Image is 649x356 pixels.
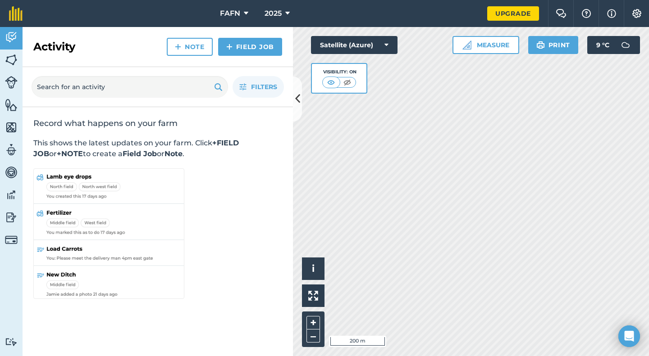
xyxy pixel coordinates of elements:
span: i [312,263,315,274]
a: Upgrade [487,6,539,21]
button: Measure [452,36,519,54]
img: svg+xml;base64,PHN2ZyB4bWxucz0iaHR0cDovL3d3dy53My5vcmcvMjAwMC9zdmciIHdpZHRoPSI1MCIgaGVpZ2h0PSI0MC... [342,78,353,87]
img: A question mark icon [581,9,592,18]
img: svg+xml;base64,PD94bWwgdmVyc2lvbj0iMS4wIiBlbmNvZGluZz0idXRmLTgiPz4KPCEtLSBHZW5lcmF0b3I6IEFkb2JlIE... [5,234,18,246]
button: Filters [233,76,284,98]
a: Note [167,38,213,56]
img: svg+xml;base64,PD94bWwgdmVyc2lvbj0iMS4wIiBlbmNvZGluZz0idXRmLTgiPz4KPCEtLSBHZW5lcmF0b3I6IEFkb2JlIE... [5,31,18,44]
span: FAFN [220,8,240,19]
img: svg+xml;base64,PHN2ZyB4bWxucz0iaHR0cDovL3d3dy53My5vcmcvMjAwMC9zdmciIHdpZHRoPSI1NiIgaGVpZ2h0PSI2MC... [5,121,18,134]
strong: +NOTE [57,149,83,158]
img: A cog icon [631,9,642,18]
img: svg+xml;base64,PD94bWwgdmVyc2lvbj0iMS4wIiBlbmNvZGluZz0idXRmLTgiPz4KPCEtLSBHZW5lcmF0b3I6IEFkb2JlIE... [5,76,18,89]
strong: Note [165,149,183,158]
img: svg+xml;base64,PHN2ZyB4bWxucz0iaHR0cDovL3d3dy53My5vcmcvMjAwMC9zdmciIHdpZHRoPSIxNCIgaGVpZ2h0PSIyNC... [226,41,233,52]
button: i [302,257,324,280]
img: Four arrows, one pointing top left, one top right, one bottom right and the last bottom left [308,291,318,301]
a: Field Job [218,38,282,56]
img: fieldmargin Logo [9,6,23,21]
img: svg+xml;base64,PD94bWwgdmVyc2lvbj0iMS4wIiBlbmNvZGluZz0idXRmLTgiPz4KPCEtLSBHZW5lcmF0b3I6IEFkb2JlIE... [617,36,635,54]
button: Satellite (Azure) [311,36,398,54]
h2: Activity [33,40,75,54]
img: svg+xml;base64,PD94bWwgdmVyc2lvbj0iMS4wIiBlbmNvZGluZz0idXRmLTgiPz4KPCEtLSBHZW5lcmF0b3I6IEFkb2JlIE... [5,211,18,224]
img: svg+xml;base64,PD94bWwgdmVyc2lvbj0iMS4wIiBlbmNvZGluZz0idXRmLTgiPz4KPCEtLSBHZW5lcmF0b3I6IEFkb2JlIE... [5,166,18,179]
img: svg+xml;base64,PD94bWwgdmVyc2lvbj0iMS4wIiBlbmNvZGluZz0idXRmLTgiPz4KPCEtLSBHZW5lcmF0b3I6IEFkb2JlIE... [5,338,18,346]
img: Two speech bubbles overlapping with the left bubble in the forefront [556,9,567,18]
div: Visibility: On [322,68,356,76]
img: svg+xml;base64,PHN2ZyB4bWxucz0iaHR0cDovL3d3dy53My5vcmcvMjAwMC9zdmciIHdpZHRoPSIxNCIgaGVpZ2h0PSIyNC... [175,41,181,52]
div: Open Intercom Messenger [618,325,640,347]
span: 2025 [265,8,282,19]
img: svg+xml;base64,PHN2ZyB4bWxucz0iaHR0cDovL3d3dy53My5vcmcvMjAwMC9zdmciIHdpZHRoPSIxOSIgaGVpZ2h0PSIyNC... [214,81,223,92]
img: svg+xml;base64,PHN2ZyB4bWxucz0iaHR0cDovL3d3dy53My5vcmcvMjAwMC9zdmciIHdpZHRoPSI1NiIgaGVpZ2h0PSI2MC... [5,98,18,112]
img: svg+xml;base64,PHN2ZyB4bWxucz0iaHR0cDovL3d3dy53My5vcmcvMjAwMC9zdmciIHdpZHRoPSIxOSIgaGVpZ2h0PSIyNC... [536,40,545,50]
img: Ruler icon [462,41,471,50]
button: + [306,316,320,329]
p: This shows the latest updates on your farm. Click or to create a or . [33,138,282,159]
img: svg+xml;base64,PHN2ZyB4bWxucz0iaHR0cDovL3d3dy53My5vcmcvMjAwMC9zdmciIHdpZHRoPSI1NiIgaGVpZ2h0PSI2MC... [5,53,18,67]
button: – [306,329,320,342]
img: svg+xml;base64,PD94bWwgdmVyc2lvbj0iMS4wIiBlbmNvZGluZz0idXRmLTgiPz4KPCEtLSBHZW5lcmF0b3I6IEFkb2JlIE... [5,143,18,157]
img: svg+xml;base64,PHN2ZyB4bWxucz0iaHR0cDovL3d3dy53My5vcmcvMjAwMC9zdmciIHdpZHRoPSI1MCIgaGVpZ2h0PSI0MC... [325,78,337,87]
img: svg+xml;base64,PD94bWwgdmVyc2lvbj0iMS4wIiBlbmNvZGluZz0idXRmLTgiPz4KPCEtLSBHZW5lcmF0b3I6IEFkb2JlIE... [5,188,18,202]
span: 9 ° C [596,36,609,54]
strong: Field Job [123,149,157,158]
button: 9 °C [587,36,640,54]
input: Search for an activity [32,76,228,98]
h2: Record what happens on your farm [33,118,282,129]
button: Print [528,36,579,54]
img: svg+xml;base64,PHN2ZyB4bWxucz0iaHR0cDovL3d3dy53My5vcmcvMjAwMC9zdmciIHdpZHRoPSIxNyIgaGVpZ2h0PSIxNy... [607,8,616,19]
span: Filters [251,82,277,92]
